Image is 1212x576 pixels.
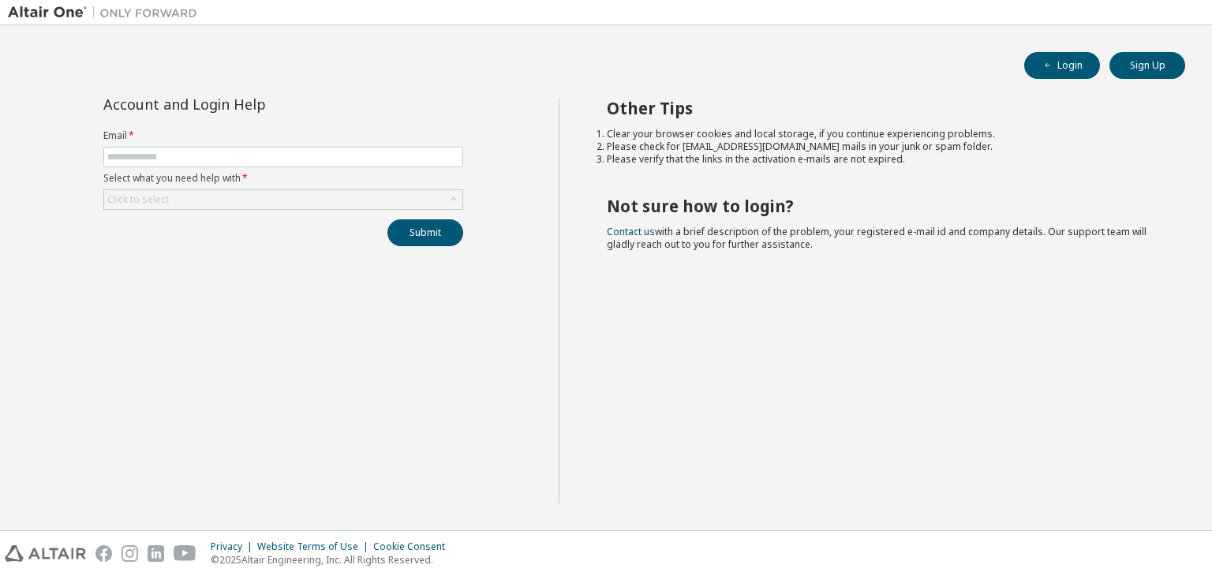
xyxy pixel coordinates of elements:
img: altair_logo.svg [5,545,86,562]
button: Sign Up [1109,52,1185,79]
div: Click to select [104,190,462,209]
label: Email [103,129,463,142]
div: Click to select [107,193,169,206]
div: Website Terms of Use [257,540,373,553]
label: Select what you need help with [103,172,463,185]
p: © 2025 Altair Engineering, Inc. All Rights Reserved. [211,553,454,567]
h2: Other Tips [607,98,1158,118]
div: Privacy [211,540,257,553]
div: Account and Login Help [103,98,391,110]
img: Altair One [8,5,205,21]
img: youtube.svg [174,545,196,562]
button: Login [1024,52,1100,79]
span: with a brief description of the problem, your registered e-mail id and company details. Our suppo... [607,225,1147,251]
li: Clear your browser cookies and local storage, if you continue experiencing problems. [607,128,1158,140]
img: instagram.svg [122,545,138,562]
button: Submit [387,219,463,246]
li: Please verify that the links in the activation e-mails are not expired. [607,153,1158,166]
img: facebook.svg [95,545,112,562]
a: Contact us [607,225,655,238]
div: Cookie Consent [373,540,454,553]
img: linkedin.svg [148,545,164,562]
h2: Not sure how to login? [607,196,1158,216]
li: Please check for [EMAIL_ADDRESS][DOMAIN_NAME] mails in your junk or spam folder. [607,140,1158,153]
